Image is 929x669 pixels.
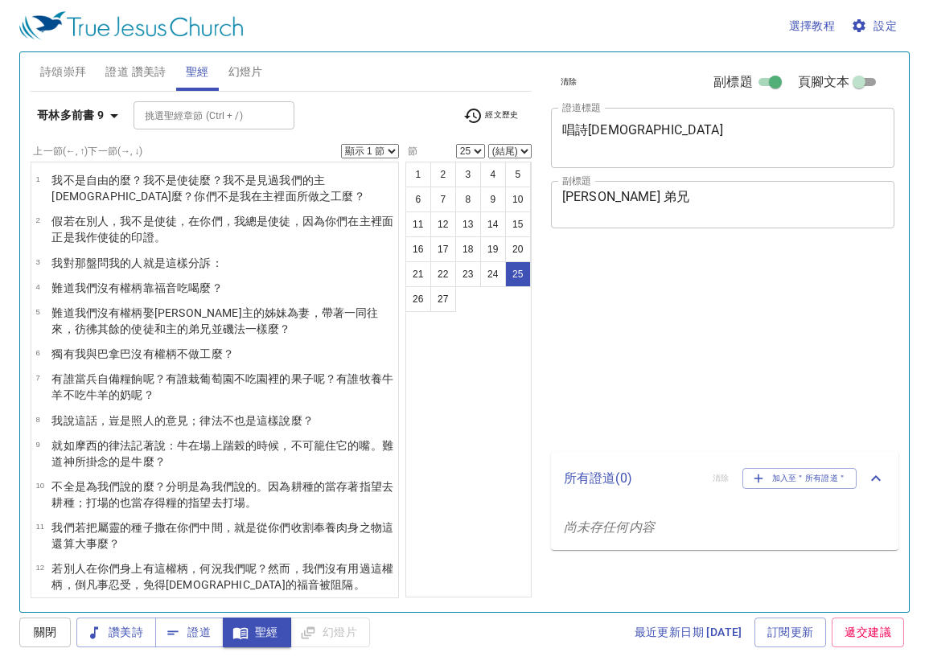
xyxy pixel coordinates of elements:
[767,622,814,642] span: 訂閱更新
[240,190,365,203] wg2075: 我
[480,162,506,187] button: 4
[279,414,313,427] wg5023: 說
[51,215,393,244] wg3756: 是使徒
[75,414,314,427] wg2980: 這話
[64,347,234,360] wg3441: 有我
[753,471,847,486] span: 加入至＂所有證道＂
[33,146,142,156] label: 上一節 (←, ↑) 下一節 (→, ↓)
[51,215,393,244] wg652: ，在你們
[51,480,393,509] wg1125: 的。因為
[64,455,166,468] wg3361: 神
[505,236,531,262] button: 20
[86,388,154,401] wg2068: 牛羊
[51,306,378,335] wg2192: 權柄
[505,261,531,287] button: 25
[455,236,481,262] button: 18
[51,306,378,335] wg1849: 娶[PERSON_NAME]主的姊妹
[51,521,393,550] wg2249: 你們
[32,622,58,642] span: 關閉
[86,578,365,591] wg235: 凡事
[228,62,263,82] span: 幻燈片
[177,347,234,360] wg1849: 不
[505,187,531,212] button: 10
[120,322,290,335] wg3062: 的使徒
[109,496,257,509] wg3348: 的也當
[51,255,222,271] p: 我對那盤問
[35,415,39,424] span: 8
[64,388,154,401] wg4167: 不
[51,480,393,509] wg2248: 說
[212,347,234,360] wg2038: 麼？
[35,373,39,382] span: 7
[405,162,431,187] button: 1
[51,480,393,509] wg3754: 耕種
[35,481,44,490] span: 10
[245,322,291,335] wg2786: 一樣麼？
[297,190,365,203] wg1722: 所做之工
[234,414,314,427] wg3780: 也
[51,372,393,401] wg3800: 呢？有誰
[51,306,378,335] wg3378: 有
[109,257,223,269] wg350: 我
[405,261,431,287] button: 21
[51,346,233,362] p: 獨
[51,562,393,591] wg1849: ，何況
[51,521,393,550] wg1487: 把屬靈
[188,347,234,360] wg3361: 做工
[51,174,364,203] wg652: 麼？我不
[51,480,393,509] wg722: 的當
[455,162,481,187] button: 3
[186,62,209,82] span: 聖經
[51,562,393,591] wg5216: 身上有
[35,257,39,266] span: 3
[212,322,291,335] wg80: 並
[430,261,456,287] button: 22
[109,578,365,591] wg3956: 忍受
[455,187,481,212] button: 8
[51,306,378,335] wg1135: ，帶著
[51,562,393,591] wg3123: 我們
[551,452,898,505] div: 所有證道(0)清除加入至＂所有證道＂
[51,213,393,245] p: 假若
[97,537,120,550] wg3173: 麼？
[35,282,39,291] span: 4
[154,322,291,335] wg652: 和
[35,522,44,531] span: 11
[51,521,393,550] wg5213: 中間，就是
[51,306,378,335] wg79: 為妻
[51,372,393,401] wg5101: 栽
[405,236,431,262] button: 16
[51,480,393,509] wg1063: 是為
[51,480,393,509] wg1223: 我們
[143,414,314,427] wg2596: 人
[51,519,393,552] p: 我們
[51,372,393,401] wg4754: 自
[51,174,364,203] wg1510: 自由的
[171,190,365,203] wg2424: 麼？你們
[166,257,223,269] wg2076: 這樣
[628,618,749,647] a: 最近更新日期 [DATE]
[454,104,528,128] button: 經文歷史
[86,347,234,360] wg1473: 與
[51,562,393,591] wg1487: 別人
[245,414,314,427] wg2532: 是這樣
[51,412,314,429] p: 我說
[154,231,166,244] wg4973: 。
[562,122,884,153] textarea: 唱詩[DEMOGRAPHIC_DATA]
[51,215,393,244] wg1487: 在
[166,578,365,591] wg5100: [DEMOGRAPHIC_DATA]
[832,618,904,647] a: 遞交建議
[455,261,481,287] button: 23
[143,455,166,468] wg1016: 麼？
[217,190,365,203] wg5210: 不
[212,496,257,509] wg1680: 去打場。
[51,372,393,401] wg5101: 當兵
[51,521,393,550] wg4152: 的種子撒在
[97,414,314,427] wg5023: ，豈是照
[713,72,752,92] span: 副標題
[51,372,393,401] wg2398: 備糧餉
[273,190,364,203] wg2962: 裡面
[51,174,364,203] wg3756: 是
